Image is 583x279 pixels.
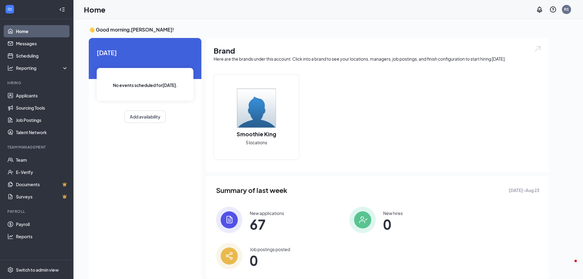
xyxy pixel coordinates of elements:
[230,130,282,138] h2: Smoothie King
[214,45,542,56] h1: Brand
[16,37,68,50] a: Messages
[16,218,68,230] a: Payroll
[246,139,267,146] span: 5 locations
[16,178,68,190] a: DocumentsCrown
[250,219,284,230] span: 67
[383,210,403,216] div: New hires
[216,185,287,196] span: Summary of last week
[125,111,166,123] button: Add availability
[549,6,557,13] svg: QuestionInfo
[216,207,242,233] img: icon
[16,166,68,178] a: E-Verify
[59,6,65,13] svg: Collapse
[7,145,67,150] div: Team Management
[237,89,276,128] img: Smoothie King
[16,89,68,102] a: Applicants
[7,80,67,85] div: Hiring
[7,65,13,71] svg: Analysis
[7,6,13,12] svg: WorkstreamLogo
[7,209,67,214] div: Payroll
[562,258,577,273] iframe: Intercom live chat
[7,267,13,273] svg: Settings
[534,45,542,52] img: open.6027fd2a22e1237b5b06.svg
[16,230,68,243] a: Reports
[16,126,68,138] a: Talent Network
[216,243,242,269] img: icon
[509,187,539,194] span: [DATE] - Aug 23
[250,210,284,216] div: New applications
[89,26,549,33] h3: 👋 Good morning, [PERSON_NAME] !
[16,65,69,71] div: Reporting
[564,7,569,12] div: RS
[113,82,178,89] span: No events scheduled for [DATE] .
[250,246,290,252] div: Job postings posted
[16,154,68,166] a: Team
[16,25,68,37] a: Home
[250,255,290,266] span: 0
[383,219,403,230] span: 0
[214,56,542,62] div: Here are the brands under this account. Click into a brand to see your locations, managers, job p...
[16,102,68,114] a: Sourcing Tools
[536,6,543,13] svg: Notifications
[16,50,68,62] a: Scheduling
[16,114,68,126] a: Job Postings
[97,48,193,57] span: [DATE]
[16,267,59,273] div: Switch to admin view
[16,190,68,203] a: SurveysCrown
[349,207,376,233] img: icon
[84,4,106,15] h1: Home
